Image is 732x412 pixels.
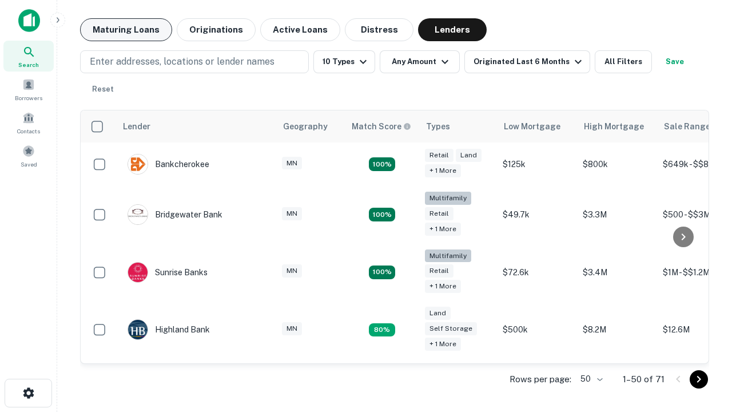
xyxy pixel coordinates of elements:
[474,55,585,69] div: Originated Last 6 Months
[128,154,209,175] div: Bankcherokee
[577,301,657,359] td: $8.2M
[577,142,657,186] td: $800k
[3,140,54,171] a: Saved
[425,322,477,335] div: Self Storage
[80,18,172,41] button: Maturing Loans
[425,280,461,293] div: + 1 more
[577,110,657,142] th: High Mortgage
[21,160,37,169] span: Saved
[128,262,208,283] div: Sunrise Banks
[128,204,222,225] div: Bridgewater Bank
[369,266,395,279] div: Matching Properties: 11, hasApolloMatch: undefined
[15,93,42,102] span: Borrowers
[352,120,409,133] h6: Match Score
[369,323,395,337] div: Matching Properties: 8, hasApolloMatch: undefined
[283,120,328,133] div: Geography
[85,78,121,101] button: Reset
[623,373,665,386] p: 1–50 of 71
[345,18,413,41] button: Distress
[425,264,453,278] div: Retail
[17,126,40,136] span: Contacts
[418,18,487,41] button: Lenders
[426,120,450,133] div: Types
[577,244,657,302] td: $3.4M
[675,284,732,339] iframe: Chat Widget
[18,60,39,69] span: Search
[90,55,274,69] p: Enter addresses, locations or lender names
[657,50,693,73] button: Save your search to get updates of matches that match your search criteria.
[3,74,54,105] a: Borrowers
[177,18,256,41] button: Originations
[425,149,453,162] div: Retail
[128,205,148,224] img: picture
[595,50,652,73] button: All Filters
[577,186,657,244] td: $3.3M
[128,320,148,339] img: picture
[497,244,577,302] td: $72.6k
[369,157,395,171] div: Matching Properties: 16, hasApolloMatch: undefined
[282,207,302,220] div: MN
[497,301,577,359] td: $500k
[276,110,345,142] th: Geography
[690,370,708,389] button: Go to next page
[345,110,419,142] th: Capitalize uses an advanced AI algorithm to match your search with the best lender. The match sco...
[128,154,148,174] img: picture
[116,110,276,142] th: Lender
[282,157,302,170] div: MN
[497,110,577,142] th: Low Mortgage
[419,110,497,142] th: Types
[123,120,150,133] div: Lender
[425,307,451,320] div: Land
[380,50,460,73] button: Any Amount
[425,164,461,177] div: + 1 more
[664,120,710,133] div: Sale Range
[497,142,577,186] td: $125k
[282,264,302,278] div: MN
[282,322,302,335] div: MN
[510,373,571,386] p: Rows per page:
[3,107,54,138] a: Contacts
[128,263,148,282] img: picture
[464,50,590,73] button: Originated Last 6 Months
[352,120,411,133] div: Capitalize uses an advanced AI algorithm to match your search with the best lender. The match sco...
[425,249,471,263] div: Multifamily
[425,338,461,351] div: + 1 more
[425,192,471,205] div: Multifamily
[456,149,482,162] div: Land
[18,9,40,32] img: capitalize-icon.png
[425,207,453,220] div: Retail
[497,186,577,244] td: $49.7k
[128,319,210,340] div: Highland Bank
[425,223,461,236] div: + 1 more
[584,120,644,133] div: High Mortgage
[80,50,309,73] button: Enter addresses, locations or lender names
[3,41,54,72] a: Search
[576,371,604,387] div: 50
[369,208,395,221] div: Matching Properties: 18, hasApolloMatch: undefined
[313,50,375,73] button: 10 Types
[260,18,340,41] button: Active Loans
[504,120,560,133] div: Low Mortgage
